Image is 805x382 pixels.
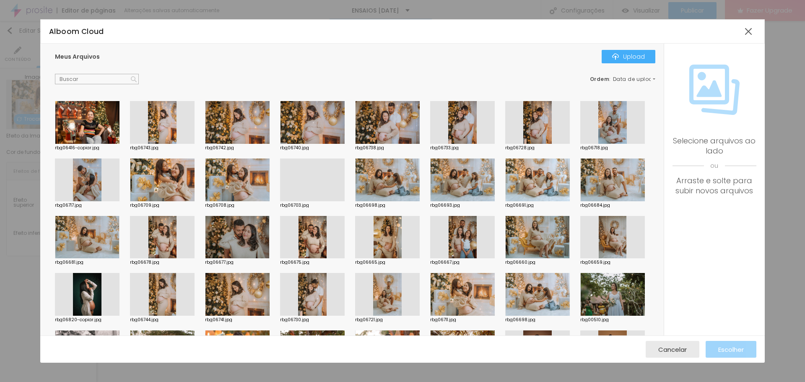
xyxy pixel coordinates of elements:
[580,203,645,208] div: rbg06684.jpg
[430,260,495,265] div: rbg06667.jpg
[355,203,420,208] div: rbg06698.jpg
[355,260,420,265] div: rbg06665.jpg
[130,318,195,322] div: rbg06744.jpg
[580,146,645,150] div: rbg06718.jpg
[280,318,345,322] div: rbg06730.jpg
[55,318,119,322] div: rbg06820-copiar.jpg
[612,53,645,60] div: Upload
[130,203,195,208] div: rbg06709.jpg
[55,260,119,265] div: rbg06681.jpg
[205,203,270,208] div: rbg06708.jpg
[55,146,119,150] div: rbg06416-copiar.jpg
[355,146,420,150] div: rbg06738.jpg
[706,341,756,358] button: Escolher
[205,146,270,150] div: rbg06742.jpg
[505,260,570,265] div: rbg06660.jpg
[430,146,495,150] div: rbg06733.jpg
[55,203,119,208] div: rbg06717.jpg
[505,203,570,208] div: rbg06691.jpg
[131,76,137,82] img: Icone
[580,318,645,322] div: rbg00510.jpg
[673,136,756,196] div: Selecione arquivos ao lado Arraste e solte para subir novos arquivos
[55,74,139,85] input: Buscar
[718,346,744,353] span: Escolher
[505,146,570,150] div: rbg06728.jpg
[205,260,270,265] div: rbg06677.jpg
[130,146,195,150] div: rbg06743.jpg
[505,318,570,322] div: rbg06698.jpg
[658,346,687,353] span: Cancelar
[280,146,345,150] div: rbg06740.jpg
[49,26,104,36] span: Alboom Cloud
[612,53,619,60] img: Icone
[602,50,655,63] button: IconeUpload
[280,260,345,265] div: rbg06675.jpg
[580,260,645,265] div: rbg06659.jpg
[355,318,420,322] div: rbg06721.jpg
[430,318,495,322] div: rbg06711.jpg
[205,318,270,322] div: rbg06741.jpg
[613,77,657,82] span: Data de upload
[689,65,740,115] img: Icone
[430,203,495,208] div: rbg06693.jpg
[280,203,345,208] div: rbg06703.jpg
[130,260,195,265] div: rbg06678.jpg
[55,52,100,61] span: Meus Arquivos
[646,341,699,358] button: Cancelar
[590,77,655,82] div: :
[590,75,610,83] span: Ordem
[673,156,756,176] span: ou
